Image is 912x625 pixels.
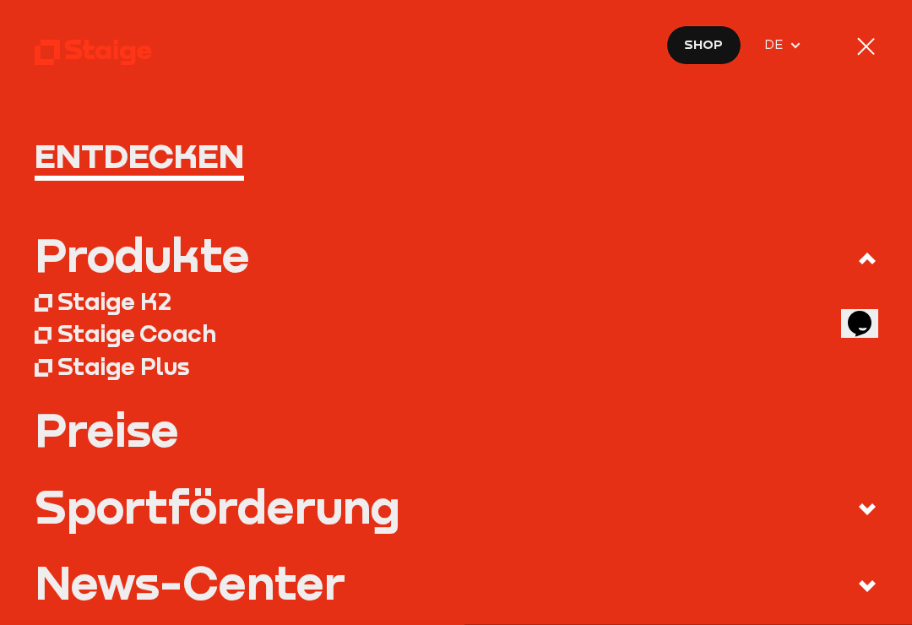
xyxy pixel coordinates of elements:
div: Staige Plus [57,352,190,381]
div: Staige K2 [57,287,171,316]
a: Staige K2 [35,285,877,318]
span: Shop [684,35,723,55]
div: Produkte [35,231,250,278]
div: News-Center [35,559,345,606]
a: Preise [35,406,877,453]
iframe: chat widget [841,287,895,338]
a: Staige Plus [35,351,877,383]
div: Staige Coach [57,319,216,348]
span: DE [764,35,789,55]
a: Shop [666,25,741,65]
a: Staige Coach [35,318,877,351]
div: Sportförderung [35,483,400,530]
